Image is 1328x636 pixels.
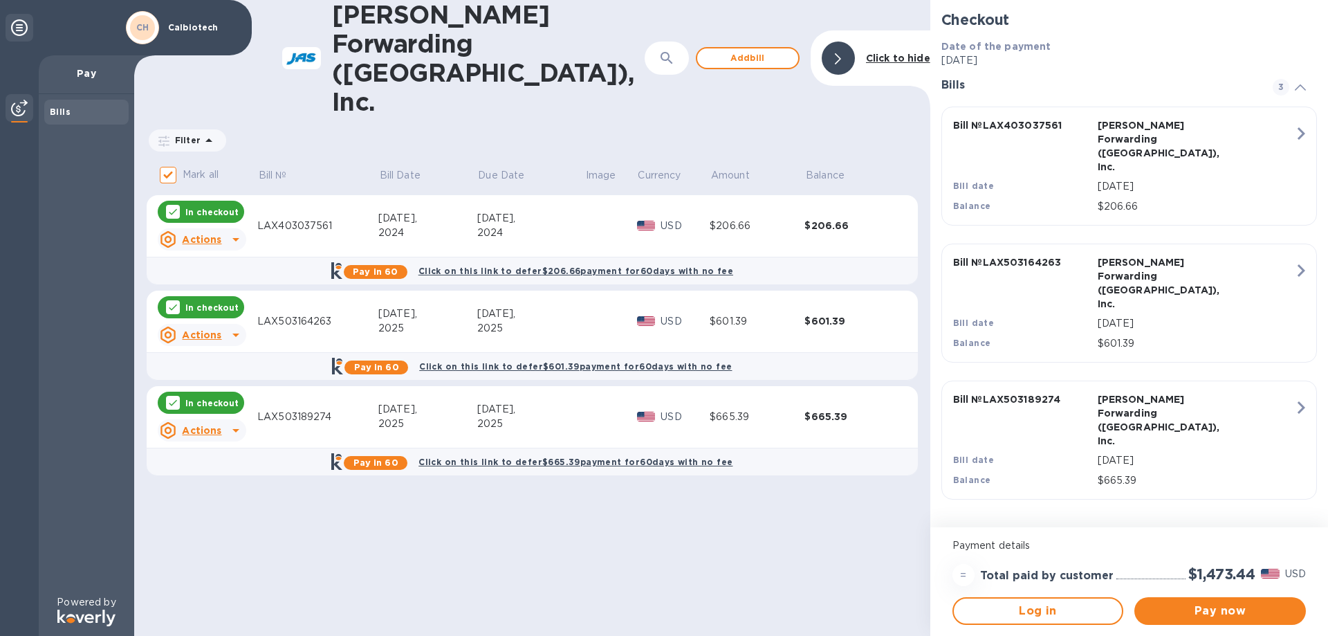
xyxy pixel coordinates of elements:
div: $601.39 [804,314,899,328]
div: 2025 [477,321,584,336]
p: [DATE] [1098,316,1294,331]
div: [DATE], [477,402,584,417]
div: 2025 [378,417,477,431]
u: Actions [182,329,221,340]
b: Pay in 60 [354,362,399,372]
b: Bill date [953,455,995,465]
p: Due Date [478,168,524,183]
div: $206.66 [710,219,804,233]
img: USD [637,221,656,230]
b: CH [136,22,149,33]
h2: $1,473.44 [1188,565,1255,583]
b: Bill date [953,181,995,191]
b: Bill date [953,318,995,328]
span: Pay now [1145,603,1295,619]
span: Log in [965,603,1112,619]
img: USD [637,316,656,326]
h3: Bills [941,79,1256,92]
div: $601.39 [710,314,804,329]
b: Click on this link to defer $665.39 payment for 60 days with no fee [418,457,732,467]
p: Bill № LAX403037561 [953,118,1092,132]
span: Balance [806,168,863,183]
b: Click on this link to defer $206.66 payment for 60 days with no fee [418,266,733,276]
img: USD [637,412,656,421]
p: $601.39 [1098,336,1294,351]
p: Powered by [57,595,116,610]
p: [PERSON_NAME] Forwarding ([GEOGRAPHIC_DATA]), Inc. [1098,118,1237,174]
p: Currency [638,168,681,183]
b: Click to hide [866,53,930,64]
p: Bill № [259,168,287,183]
h2: Checkout [941,11,1317,28]
div: LAX503164263 [257,314,378,329]
p: In checkout [185,206,239,218]
div: $665.39 [710,410,804,424]
div: [DATE], [477,211,584,226]
p: Mark all [183,167,219,182]
p: Bill № LAX503164263 [953,255,1092,269]
p: Filter [169,134,201,146]
span: Bill № [259,168,305,183]
p: USD [661,410,710,424]
p: Amount [711,168,750,183]
div: $206.66 [804,219,899,233]
img: USD [1261,569,1280,579]
p: Image [586,168,616,183]
p: Pay [50,66,123,80]
p: USD [661,219,710,233]
p: [DATE] [1098,179,1294,194]
p: In checkout [185,397,239,409]
div: 2025 [477,417,584,431]
div: 2024 [477,226,584,240]
p: Payment details [952,538,1306,553]
div: [DATE], [378,211,477,226]
div: $665.39 [804,410,899,424]
b: Pay in 60 [353,457,398,468]
p: USD [1285,567,1306,581]
p: [DATE] [941,53,1317,68]
p: Bill Date [380,168,421,183]
div: [DATE], [378,307,477,321]
p: [PERSON_NAME] Forwarding ([GEOGRAPHIC_DATA]), Inc. [1098,392,1237,448]
b: Balance [953,475,991,485]
div: [DATE], [477,307,584,321]
div: LAX403037561 [257,219,378,233]
p: $665.39 [1098,473,1294,488]
b: Balance [953,201,991,211]
div: LAX503189274 [257,410,378,424]
p: Balance [806,168,845,183]
span: Due Date [478,168,542,183]
button: Pay now [1134,597,1306,625]
button: Addbill [696,47,800,69]
p: In checkout [185,302,239,314]
u: Actions [182,425,221,436]
p: USD [661,314,710,329]
button: Log in [952,597,1124,625]
div: = [952,564,975,586]
button: Bill №LAX403037561[PERSON_NAME] Forwarding ([GEOGRAPHIC_DATA]), Inc.Bill date[DATE]Balance$206.66 [941,107,1317,226]
div: [DATE], [378,402,477,417]
h3: Total paid by customer [980,570,1114,583]
button: Bill №LAX503164263[PERSON_NAME] Forwarding ([GEOGRAPHIC_DATA]), Inc.Bill date[DATE]Balance$601.39 [941,244,1317,363]
p: $206.66 [1098,199,1294,214]
p: [PERSON_NAME] Forwarding ([GEOGRAPHIC_DATA]), Inc. [1098,255,1237,311]
b: Click on this link to defer $601.39 payment for 60 days with no fee [419,361,732,372]
b: Date of the payment [941,41,1051,52]
div: 2024 [378,226,477,240]
img: Logo [57,610,116,626]
span: Add bill [708,50,787,66]
p: [DATE] [1098,453,1294,468]
span: 3 [1273,79,1289,96]
p: Calbiotech [168,23,237,33]
b: Balance [953,338,991,348]
button: Bill №LAX503189274[PERSON_NAME] Forwarding ([GEOGRAPHIC_DATA]), Inc.Bill date[DATE]Balance$665.39 [941,381,1317,500]
span: Bill Date [380,168,439,183]
span: Amount [711,168,768,183]
u: Actions [182,234,221,245]
p: Bill № LAX503189274 [953,392,1092,406]
div: 2025 [378,321,477,336]
b: Bills [50,107,71,117]
b: Pay in 60 [353,266,398,277]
